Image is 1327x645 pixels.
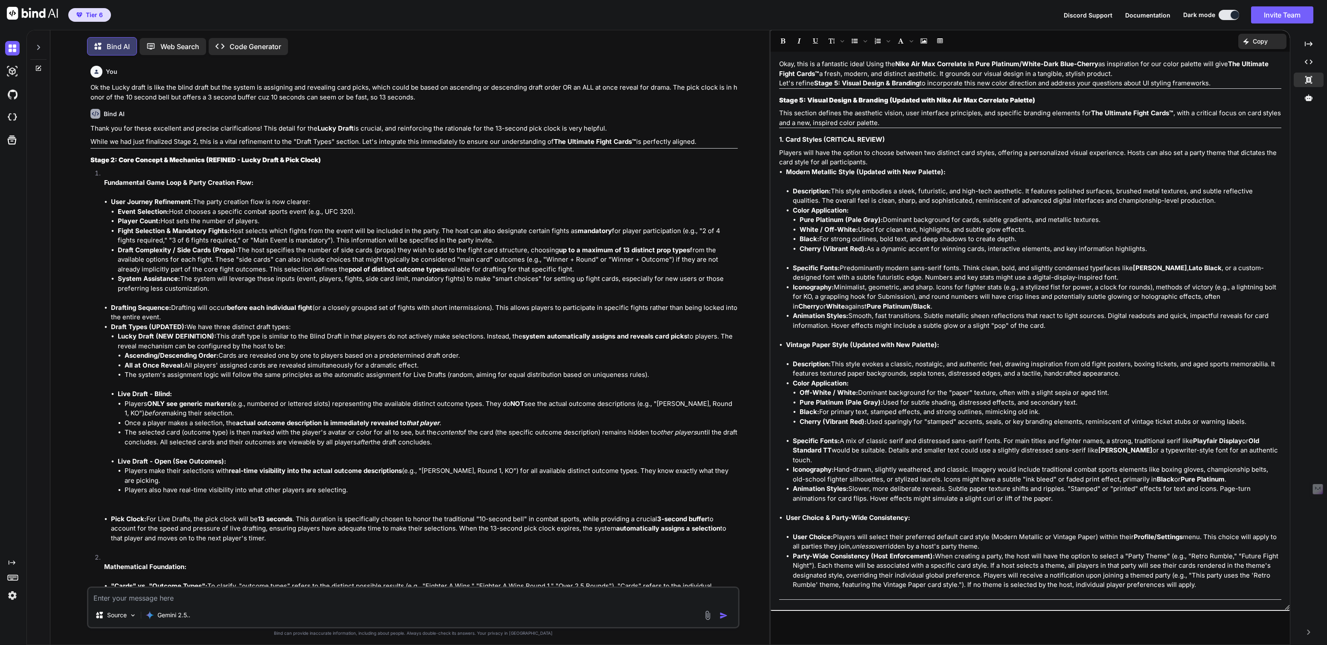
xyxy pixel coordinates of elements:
li: For strong outlines, bold text, and deep shadows to create depth. [800,234,1281,244]
li: Used for subtle shading, distressed effects, and secondary text. [800,398,1281,408]
button: Documentation [1125,11,1170,20]
strong: Pure Platinum (Pale Gray): [800,216,883,224]
strong: The Ultimate Fight Cards™ [554,137,636,146]
img: attachment [703,610,713,620]
li: Host chooses a specific combat sports event (e.g., UFC 320). [118,207,738,217]
li: Minimalist, geometric, and sharp. Icons for fighter stats (e.g., a stylized fist for power, a clo... [793,283,1281,312]
strong: Off-White / White: [800,388,858,397]
strong: White [826,302,845,310]
strong: Lato Black [1189,264,1222,272]
strong: Drafting Sequence: [111,304,171,312]
strong: Cherry [798,302,820,310]
li: The system will leverage these inputs (event, players, fights, side card limit, mandatory fights)... [118,274,738,293]
li: Smooth, fast transitions. Subtle metallic sheen reflections that react to light sources. Digital ... [793,311,1281,330]
p: Thank you for these excellent and precise clarifications! This detail for the is crucial, and rei... [90,124,738,134]
p: Gemini 2.5.. [157,611,190,619]
p: Source [107,611,127,619]
strong: Description: [793,187,831,195]
span: Dark mode [1183,11,1215,19]
li: Players make their selections with (e.g., "[PERSON_NAME], Round 1, KO") for all available distinc... [125,466,738,485]
span: Insert Image [916,34,931,48]
h6: Bind AI [104,110,125,118]
span: Insert table [932,34,948,48]
li: For Live Drafts, the pick clock will be . This duration is specifically chosen to honor the tradi... [111,514,738,543]
em: after [357,438,371,446]
li: The host specifies the number of side cards (props) they wish to add to the fight card structure,... [118,245,738,274]
strong: Black [1157,475,1174,483]
strong: The Ultimate Fight Cards™ [779,60,1269,78]
span: Italic [792,34,807,48]
span: Tier 6 [86,11,103,19]
strong: Cherry (Vibrant Red): [800,417,867,426]
em: other players [657,428,697,436]
li: This draft type is similar to the Blind Draft in that players do not actively make selections. In... [118,332,738,389]
strong: User Choice & Party-Wide Consistency: [786,514,910,522]
strong: Cherry (Vibrant Red): [800,245,867,253]
strong: Playfair Display [1193,437,1242,445]
strong: [PERSON_NAME] [1098,446,1152,454]
em: content [437,428,460,436]
strong: Lucky Draft [317,124,354,132]
span: Font size [824,34,846,48]
li: Hand-drawn, slightly weathered, and classic. Imagery would include traditional combat sports elem... [793,465,1281,484]
strong: Color Application: [793,379,849,387]
strong: real-time visibility into the actual outcome descriptions [229,467,402,475]
strong: User Choice: [793,533,833,541]
span: Documentation [1125,12,1170,19]
p: Let's refine to incorporate this new color direction and address your questions about UI styling ... [779,79,1281,88]
em: unless [852,542,872,550]
p: This section defines the aesthetic vision, user interface principles, and specific branding eleme... [779,108,1281,128]
p: Bind AI [107,41,130,52]
strong: Event Selection: [118,207,169,216]
li: Used for clean text, highlights, and subtle glow effects. [800,225,1281,235]
strong: pool of distinct outcome types [349,265,444,273]
strong: Stage 5: Visual Design & Branding (Updated with Nike Air Max Correlate Palette) [779,96,1035,104]
li: A mix of classic serif and distressed sans-serif fonts. For main titles and fighter names, a stro... [793,436,1281,465]
strong: Color Application: [793,206,849,214]
strong: Stage 5: Visual Design & Branding [814,79,920,87]
li: Host sets the number of players. [118,216,738,226]
strong: Pick Clock: [111,515,146,523]
p: Web Search [160,41,199,52]
p: While we had just finalized Stage 2, this is a vital refinement to the "Draft Types" section. Let... [90,137,738,147]
li: We have three distinct draft types: [111,322,738,514]
li: To clarify, "outcome types" refers to the distinct possible results (e.g., "Fighter A Wins," "Fig... [111,581,738,601]
li: Players will select their preferred default card style (Modern Metallic or Vintage Paper) within ... [793,532,1281,552]
strong: NOT [510,400,524,408]
button: Discord Support [1064,11,1112,20]
strong: Live Draft - Blind: [118,390,172,398]
strong: 3-second buffer [657,515,707,523]
li: Predominantly modern sans-serif fonts. Think clean, bold, and slightly condensed typefaces like ,... [793,263,1281,283]
li: Slower, more deliberate reveals. Subtle paper texture shifts and ripples. "Stamped" or "printed" ... [793,484,1281,503]
img: Bind AI [7,7,58,20]
strong: Stage 2: Core Concept & Mechanics (REFINED - Lucky Draft & Pick Clock) [90,156,321,164]
strong: Pure Platinum [1181,475,1225,483]
strong: Specific Fonts: [793,264,840,272]
strong: White / Off-White: [800,225,858,233]
li: For primary text, stamped effects, and strong outlines, mimicking old ink. [800,407,1281,417]
li: This style embodies a sleek, futuristic, and high-tech aesthetic. It features polished surfaces, ... [793,187,1281,206]
strong: Pure Platinum (Pale Gray): [800,398,883,406]
strong: Black: [800,235,819,243]
li: Once a player makes a selection, the . [125,418,738,428]
li: As a dynamic accent for winning cards, interactive elements, and key information highlights. [800,244,1281,254]
li: Players also have real-time visibility into what other players are selecting. [125,485,738,495]
strong: Fundamental Game Loop & Party Creation Flow: [104,178,253,187]
strong: Fight Selection & Mandatory Fights: [118,227,230,235]
li: The party creation flow is now clearer: [111,197,738,303]
span: Insert Ordered List [870,34,892,48]
strong: Mathematical Foundation: [104,563,186,571]
strong: [PERSON_NAME] [1133,264,1187,272]
p: Ok the Lucky draft is like the blind draft but the system is assigning and revealing card picks, ... [90,83,738,102]
h6: You [106,67,117,76]
img: settings [5,588,20,603]
img: cloudideIcon [5,110,20,125]
strong: 1. Card Styles (CRITICAL REVIEW) [779,135,885,143]
img: Gemini 2.5 flash [146,611,154,619]
li: Drafting will occur (or a closely grouped set of fights with short intermissions). This allows pl... [111,303,738,322]
strong: Iconography: [793,283,834,291]
li: The system's assignment logic will follow the same principles as the automatic assignment for Liv... [125,370,738,380]
li: This style evokes a classic, nostalgic, and authentic feel, drawing inspiration from old fight po... [793,359,1281,379]
span: Insert Unordered List [847,34,869,48]
strong: Vintage Paper Style (Updated with New Palette): [786,341,939,349]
